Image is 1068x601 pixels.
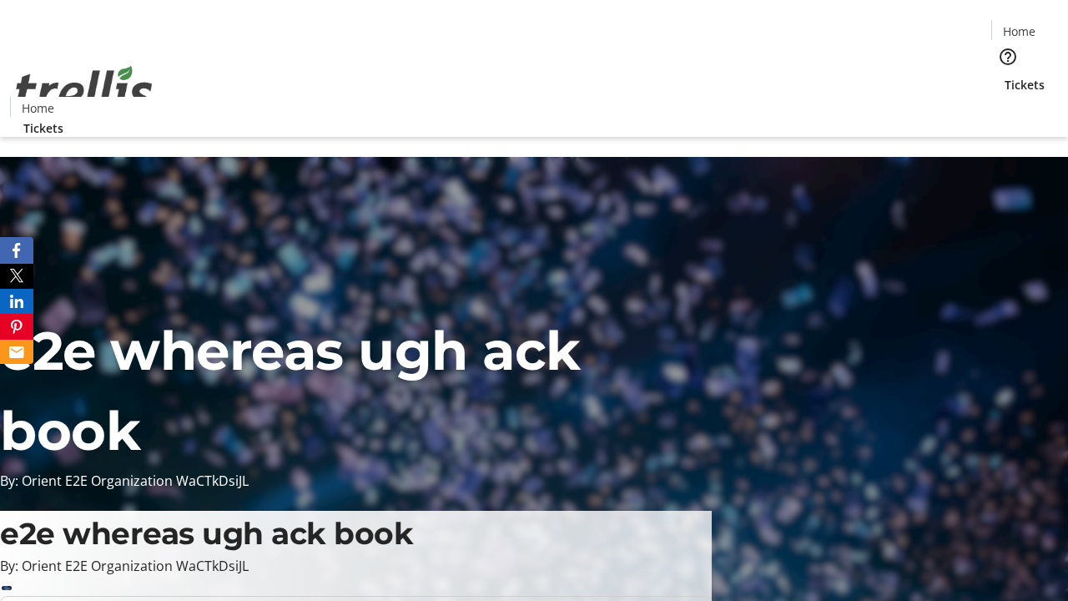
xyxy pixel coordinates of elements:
a: Home [992,23,1045,40]
span: Tickets [1005,76,1045,93]
button: Cart [991,93,1025,127]
span: Home [1003,23,1035,40]
a: Tickets [10,119,77,137]
span: Home [22,99,54,117]
button: Help [991,40,1025,73]
img: Orient E2E Organization WaCTkDsiJL's Logo [10,48,159,131]
a: Tickets [991,76,1058,93]
a: Home [11,99,64,117]
span: Tickets [23,119,63,137]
